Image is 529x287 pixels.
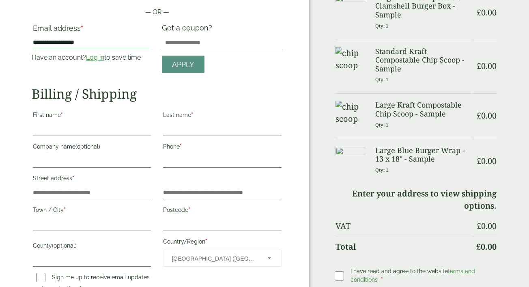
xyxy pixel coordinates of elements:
[163,141,281,155] label: Phone
[477,155,481,166] span: £
[163,204,281,218] label: Postcode
[162,24,215,36] label: Got a coupon?
[335,184,497,216] td: Enter your address to view shipping options.
[477,220,481,231] span: £
[163,236,281,250] label: Country/Region
[477,110,497,121] bdi: 0.00
[375,122,389,128] small: Qty: 1
[33,25,151,36] label: Email address
[205,238,207,245] abbr: required
[351,268,475,283] span: I have read and agree to the website
[61,112,63,118] abbr: required
[381,276,383,283] abbr: required
[351,268,475,283] a: terms and conditions
[477,60,481,71] span: £
[477,60,497,71] bdi: 0.00
[477,110,481,121] span: £
[75,143,100,150] span: (optional)
[477,155,497,166] bdi: 0.00
[32,53,152,63] p: Have an account? to save time
[191,112,193,118] abbr: required
[477,7,481,18] span: £
[477,220,497,231] bdi: 0.00
[375,146,471,164] h3: Large Blue Burger Wrap - 13 x 18" - Sample
[32,7,282,17] p: — OR —
[52,242,77,249] span: (optional)
[33,204,151,218] label: Town / City
[477,7,497,18] bdi: 0.00
[33,141,151,155] label: Company name
[163,109,281,123] label: Last name
[180,143,182,150] abbr: required
[33,240,151,254] label: County
[476,241,481,252] span: £
[476,241,497,252] bdi: 0.00
[375,76,389,82] small: Qty: 1
[335,47,366,71] img: chip scoop
[36,273,45,282] input: Sign me up to receive email updates and news(optional)
[375,47,471,73] h3: Standard Kraft Compostable Chip Scoop - Sample
[375,23,389,29] small: Qty: 1
[172,250,256,267] span: United Kingdom (UK)
[64,207,66,213] abbr: required
[188,207,190,213] abbr: required
[72,175,74,181] abbr: required
[33,109,151,123] label: First name
[86,54,104,61] a: Log in
[335,216,471,236] th: VAT
[33,173,151,186] label: Street address
[32,86,282,101] h2: Billing / Shipping
[162,56,204,73] a: Apply
[163,250,281,267] span: Country/Region
[375,101,471,118] h3: Large Kraft Compostable Chip Scoop - Sample
[335,237,471,257] th: Total
[81,24,83,32] abbr: required
[375,167,389,173] small: Qty: 1
[172,60,194,69] span: Apply
[335,101,366,125] img: chip scoop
